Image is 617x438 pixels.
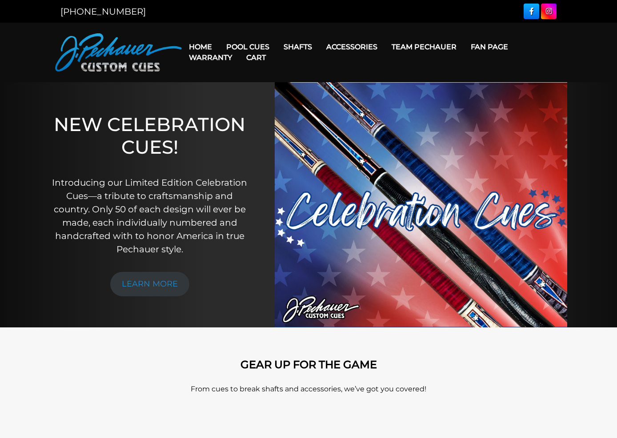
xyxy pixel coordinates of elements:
[464,36,515,58] a: Fan Page
[51,113,249,163] h1: NEW CELEBRATION CUES!
[219,36,276,58] a: Pool Cues
[239,46,273,69] a: Cart
[51,176,249,256] p: Introducing our Limited Edition Celebration Cues—a tribute to craftsmanship and country. Only 50 ...
[385,36,464,58] a: Team Pechauer
[182,36,219,58] a: Home
[319,36,385,58] a: Accessories
[182,46,239,69] a: Warranty
[55,384,562,394] p: From cues to break shafts and accessories, we’ve got you covered!
[240,358,377,371] strong: GEAR UP FOR THE GAME
[110,272,189,296] a: LEARN MORE
[60,6,146,17] a: [PHONE_NUMBER]
[55,33,182,72] img: Pechauer Custom Cues
[276,36,319,58] a: Shafts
